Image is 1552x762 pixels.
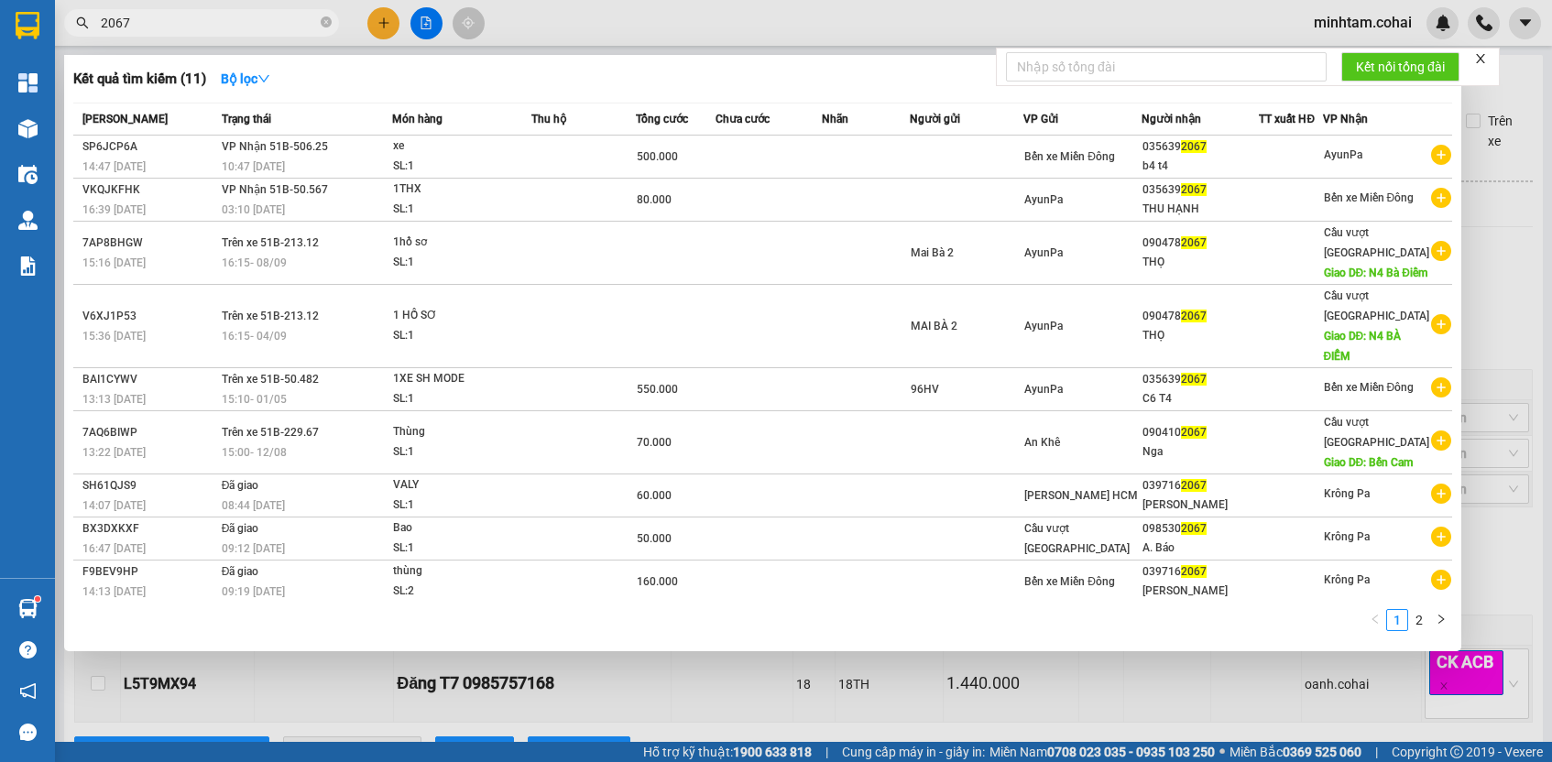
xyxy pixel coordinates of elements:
[18,73,38,93] img: dashboard-icon
[19,682,37,700] span: notification
[637,436,672,449] span: 70.000
[637,575,678,588] span: 160.000
[1324,573,1370,586] span: Krông Pa
[222,330,287,343] span: 16:15 - 04/09
[1431,188,1451,208] span: plus-circle
[531,113,566,125] span: Thu hộ
[1324,267,1427,279] span: Giao DĐ: N4 Bà Điểm
[82,137,216,157] div: SP6JCP6A
[1181,310,1207,322] span: 2067
[1142,539,1258,558] div: A. Báo
[82,330,146,343] span: 15:36 [DATE]
[222,479,259,492] span: Đã giao
[1324,330,1402,363] span: Giao DĐ: N4 BÀ ĐIỂM
[82,180,216,200] div: VKQJKFHK
[82,307,216,326] div: V6XJ1P53
[393,369,530,389] div: 1XE SH MODE
[82,370,216,389] div: BAI1CYWV
[222,499,285,512] span: 08:44 [DATE]
[19,724,37,741] span: message
[1024,489,1138,502] span: [PERSON_NAME] HCM
[1142,442,1258,462] div: Nga
[222,140,328,153] span: VP Nhận 51B-506.25
[910,113,960,125] span: Người gửi
[393,389,530,409] div: SL: 1
[1430,609,1452,631] li: Next Page
[1324,530,1370,543] span: Krông Pa
[393,495,530,516] div: SL: 1
[393,561,530,582] div: thùng
[1142,562,1258,582] div: 039716
[222,565,259,578] span: Đã giao
[1181,183,1207,196] span: 2067
[222,236,319,249] span: Trên xe 51B-213.12
[1324,456,1414,469] span: Giao DĐ: Bến Cam
[637,193,672,206] span: 80.000
[19,641,37,659] span: question-circle
[1324,148,1362,161] span: AyunPa
[1181,426,1207,439] span: 2067
[82,519,216,539] div: BX3DXKXF
[257,72,270,85] span: down
[222,585,285,598] span: 09:19 [DATE]
[1142,113,1201,125] span: Người nhận
[392,113,443,125] span: Món hàng
[222,256,287,269] span: 16:15 - 08/09
[1181,522,1207,535] span: 2067
[18,256,38,276] img: solution-icon
[1431,145,1451,165] span: plus-circle
[18,119,38,138] img: warehouse-icon
[911,317,1022,336] div: MAI BÀ 2
[101,13,317,33] input: Tìm tên, số ĐT hoặc mã đơn
[1024,522,1130,555] span: Cầu vượt [GEOGRAPHIC_DATA]
[82,393,146,406] span: 13:13 [DATE]
[16,12,39,39] img: logo-vxr
[73,70,206,89] h3: Kết quả tìm kiếm ( 11 )
[822,113,848,125] span: Nhãn
[1181,373,1207,386] span: 2067
[82,203,146,216] span: 16:39 [DATE]
[393,518,530,539] div: Bao
[1323,113,1368,125] span: VP Nhận
[637,532,672,545] span: 50.000
[1387,610,1407,630] a: 1
[1024,575,1115,588] span: Bến xe Miền Đông
[637,150,678,163] span: 500.000
[393,539,530,559] div: SL: 1
[1181,479,1207,492] span: 2067
[393,442,530,463] div: SL: 1
[1364,609,1386,631] li: Previous Page
[222,203,285,216] span: 03:10 [DATE]
[1341,52,1459,82] button: Kết nối tổng đài
[18,211,38,230] img: warehouse-icon
[222,426,319,439] span: Trên xe 51B-229.67
[1024,436,1060,449] span: An Khê
[393,136,530,157] div: xe
[1142,495,1258,515] div: [PERSON_NAME]
[82,423,216,442] div: 7AQ6BIWP
[1408,609,1430,631] li: 2
[1324,289,1429,322] span: Cầu vượt [GEOGRAPHIC_DATA]
[222,160,285,173] span: 10:47 [DATE]
[1024,150,1115,163] span: Bến xe Miền Đông
[393,326,530,346] div: SL: 1
[1142,476,1258,495] div: 039716
[82,446,146,459] span: 13:22 [DATE]
[1142,180,1258,200] div: 035639
[1431,241,1451,261] span: plus-circle
[1324,416,1429,449] span: Cầu vượt [GEOGRAPHIC_DATA]
[1431,314,1451,334] span: plus-circle
[222,183,328,196] span: VP Nhận 51B-50.567
[222,522,259,535] span: Đã giao
[1181,140,1207,153] span: 2067
[82,562,216,582] div: F9BEV9HP
[82,542,146,555] span: 16:47 [DATE]
[1386,609,1408,631] li: 1
[1024,246,1063,259] span: AyunPa
[393,582,530,602] div: SL: 2
[1324,381,1415,394] span: Bến xe Miền Đông
[393,233,530,253] div: 1hồ sơ
[1142,200,1258,219] div: THU HẠNH
[222,113,271,125] span: Trạng thái
[321,15,332,32] span: close-circle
